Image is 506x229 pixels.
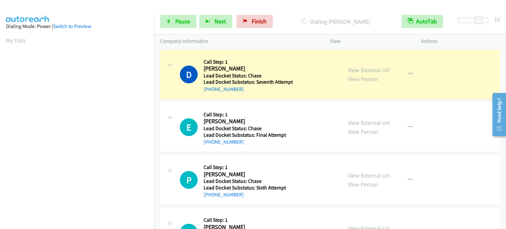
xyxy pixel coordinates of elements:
[421,37,500,45] p: Actions
[204,79,293,85] h5: Lead Docket Substatus: Seventh Attempt
[180,66,198,83] h1: D
[204,164,291,171] h5: Call Step: 1
[180,118,198,136] div: The call is yet to be attempted
[204,171,291,178] h2: [PERSON_NAME]
[204,125,291,132] h5: Lead Docket Status: Chase
[204,185,291,191] h5: Lead Docket Substatus: Sixth Attempt
[487,88,506,141] iframe: Resource Center
[204,118,291,125] h2: [PERSON_NAME]
[175,17,190,25] span: Pause
[204,72,293,79] h5: Lead Docket Status: Chase
[214,17,226,25] span: Next
[348,119,390,127] a: View External Url
[160,15,196,28] a: Pause
[494,15,500,24] div: 10
[53,23,91,29] a: Switch to Preview
[348,172,390,179] a: View External Url
[204,217,292,223] h5: Call Step: 1
[204,178,291,185] h5: Lead Docket Status: Chase
[348,75,378,83] a: View Person
[204,132,291,138] h5: Lead Docket Substatus: Final Attempt
[204,59,293,65] h5: Call Step: 1
[180,118,198,136] h1: E
[402,15,443,28] button: AutoTab
[330,37,409,45] p: View
[180,171,198,189] h1: P
[160,37,318,45] p: Company Information
[180,171,198,189] div: The call is yet to be attempted
[204,191,244,198] a: [PHONE_NUMBER]
[204,86,244,92] a: [PHONE_NUMBER]
[282,17,390,26] p: Dialing [PERSON_NAME]
[204,139,244,145] a: [PHONE_NUMBER]
[237,15,273,28] a: Finish
[204,111,291,118] h5: Call Step: 1
[6,37,26,44] a: My Lists
[252,17,267,25] span: Finish
[348,128,378,135] a: View Person
[348,181,378,188] a: View Person
[199,15,232,28] button: Next
[6,22,148,30] div: Dialing Mode: Power |
[204,65,291,72] h2: [PERSON_NAME]
[348,66,390,74] a: View External Url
